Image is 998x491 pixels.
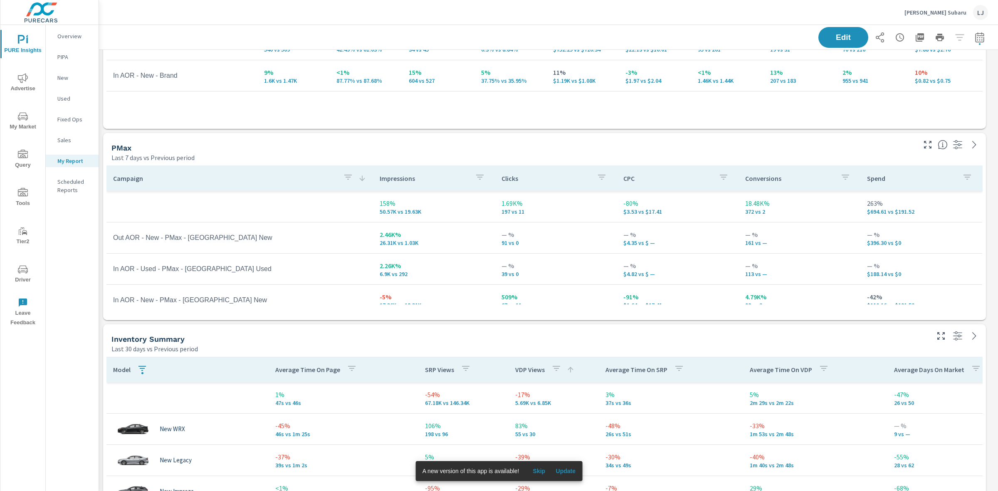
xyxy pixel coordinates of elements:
p: Sales [57,136,92,144]
p: 37s vs 36s [605,400,736,406]
p: 83% [515,421,592,431]
td: Out AOR - New - PMax - [GEOGRAPHIC_DATA] New [106,227,373,248]
p: 26,308 vs 1,027 [380,239,488,246]
div: Used [46,92,99,105]
p: Conversions [745,174,834,183]
p: PIPA [57,53,92,61]
p: Overview [57,32,92,40]
p: SRP Views [425,365,454,374]
p: 372 vs 2 [745,208,854,215]
p: $4.35 vs $ — [623,239,732,246]
p: Used [57,94,92,103]
p: 1m 40s vs 2m 48s [750,462,881,469]
p: 34 vs 45 [409,46,468,53]
p: 197 vs 11 [501,208,610,215]
p: New Legacy [160,456,192,464]
p: Average Time On VDP [750,365,812,374]
p: 4.79K% [745,292,854,302]
p: $1,192.28 vs $1,077.05 [553,77,612,84]
p: — % [623,261,732,271]
p: 18.48K% [745,198,854,208]
p: -3% [625,67,684,77]
span: Query [3,150,43,170]
button: Skip [526,464,552,478]
span: My Market [3,111,43,132]
p: 207 vs 183 [770,77,829,84]
p: 2.46K% [380,229,488,239]
p: Last 30 days vs Previous period [111,344,198,354]
div: Fixed Ops [46,113,99,126]
p: 67 vs 11 [501,302,610,308]
p: $752.25 vs $720.34 [553,46,612,53]
p: -91% [623,292,732,302]
p: 6,897 vs 292 [380,271,488,277]
p: <1% [698,67,757,77]
p: 39 vs 0 [501,271,610,277]
p: 91 vs 0 [501,239,610,246]
p: Clicks [501,174,590,183]
div: Overview [46,30,99,42]
p: — % [745,229,854,239]
p: — % [745,261,854,271]
p: -33% [750,421,881,431]
p: $694.61 vs $191.52 [867,208,976,215]
div: nav menu [0,25,45,331]
p: VDP Views [515,365,545,374]
p: 158% [380,198,488,208]
p: $7.88 vs $2.76 [915,46,974,53]
span: Tools [3,188,43,208]
p: CPC [623,174,712,183]
span: Leave Feedback [3,298,43,328]
p: -42% [867,292,976,302]
p: Fixed Ops [57,115,92,123]
button: Make Fullscreen [921,138,934,151]
p: 50,569 vs 19,628 [380,208,488,215]
p: 540 vs 509 [264,46,323,53]
p: 37.75% vs 35.95% [481,77,540,84]
p: 6.3% vs 8.84% [481,46,540,53]
p: — % [867,229,976,239]
p: 5% [425,452,502,462]
p: 106% [425,421,502,431]
div: PIPA [46,51,99,63]
span: Skip [529,467,549,475]
p: $396.30 vs $0 [867,239,976,246]
p: 1,600 vs 1,466 [264,77,323,84]
p: $4.82 vs $ — [623,271,732,277]
p: 15% [409,67,468,77]
p: 34s vs 49s [605,462,736,469]
p: 55 vs 30 [515,431,592,437]
button: Make Fullscreen [934,329,948,343]
p: 161 vs — [745,239,854,246]
p: 263% [867,198,976,208]
p: Spend [867,174,956,183]
p: -5% [380,292,488,302]
td: In AOR - New - Brand [106,65,257,86]
span: Driver [3,264,43,285]
p: Average Time On Page [275,365,340,374]
p: -45% [275,421,412,431]
p: Last 7 days vs Previous period [111,153,195,163]
span: A new version of this app is available! [422,468,519,474]
p: 47s vs 46s [275,400,412,406]
p: -37% [275,452,412,462]
button: Select Date Range [971,29,988,46]
p: 26s vs 51s [605,431,736,437]
p: 70 vs 216 [842,46,902,53]
span: Update [556,467,576,475]
p: 17,364 vs 18,309 [380,302,488,308]
p: 11% [553,67,612,77]
div: LJ [973,5,988,20]
h5: PMax [111,143,131,152]
h5: Inventory Summary [111,335,185,343]
p: -30% [605,452,736,462]
p: 113 vs — [745,271,854,277]
p: Average Time On SRP [605,365,667,374]
p: New WRX [160,425,185,433]
img: glamour [116,448,150,473]
p: 39s vs 1m 2s [275,462,412,469]
span: Tier2 [3,226,43,247]
p: 5% [481,67,540,77]
span: Advertise [3,73,43,94]
p: New [57,74,92,82]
